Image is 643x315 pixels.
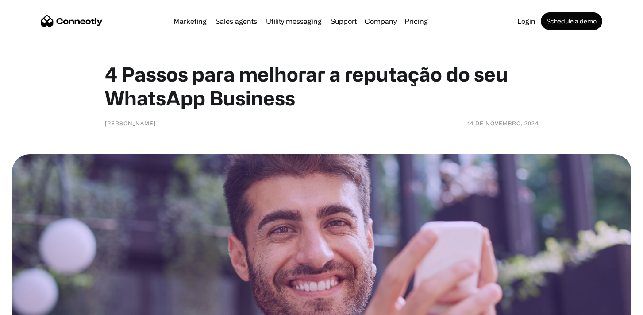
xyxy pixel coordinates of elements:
a: Schedule a demo [541,12,602,30]
a: Marketing [170,18,210,25]
h1: 4 Passos para melhorar a reputação do seu WhatsApp Business [105,62,539,110]
a: Login [514,18,539,25]
a: Utility messaging [262,18,325,25]
div: Company [362,15,399,27]
div: 14 de novembro, 2024 [467,119,539,128]
ul: Language list [18,299,53,312]
a: Sales agents [212,18,261,25]
aside: Language selected: English [9,299,53,312]
a: home [41,15,103,28]
div: Company [365,15,397,27]
a: Support [327,18,360,25]
a: Pricing [401,18,431,25]
div: [PERSON_NAME] [105,119,156,128]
